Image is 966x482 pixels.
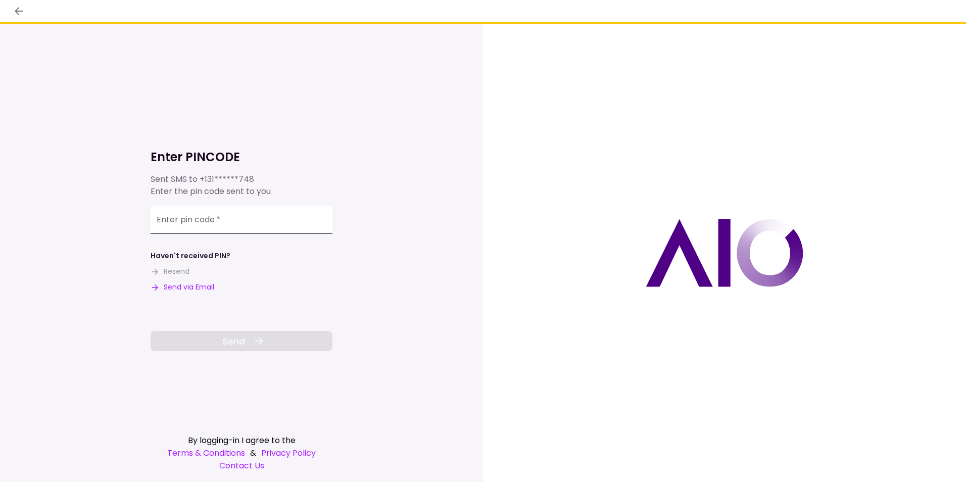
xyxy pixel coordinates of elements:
a: Contact Us [151,459,332,472]
div: By logging-in I agree to the [151,434,332,447]
span: Send [222,334,245,348]
div: & [151,447,332,459]
img: AIO logo [646,219,803,287]
button: Resend [151,266,189,277]
button: Send via Email [151,282,214,293]
a: Privacy Policy [261,447,316,459]
div: Sent SMS to Enter the pin code sent to you [151,173,332,198]
a: Terms & Conditions [167,447,245,459]
button: back [10,3,27,20]
button: Send [151,331,332,351]
div: Haven't received PIN? [151,251,230,261]
h1: Enter PINCODE [151,149,332,165]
